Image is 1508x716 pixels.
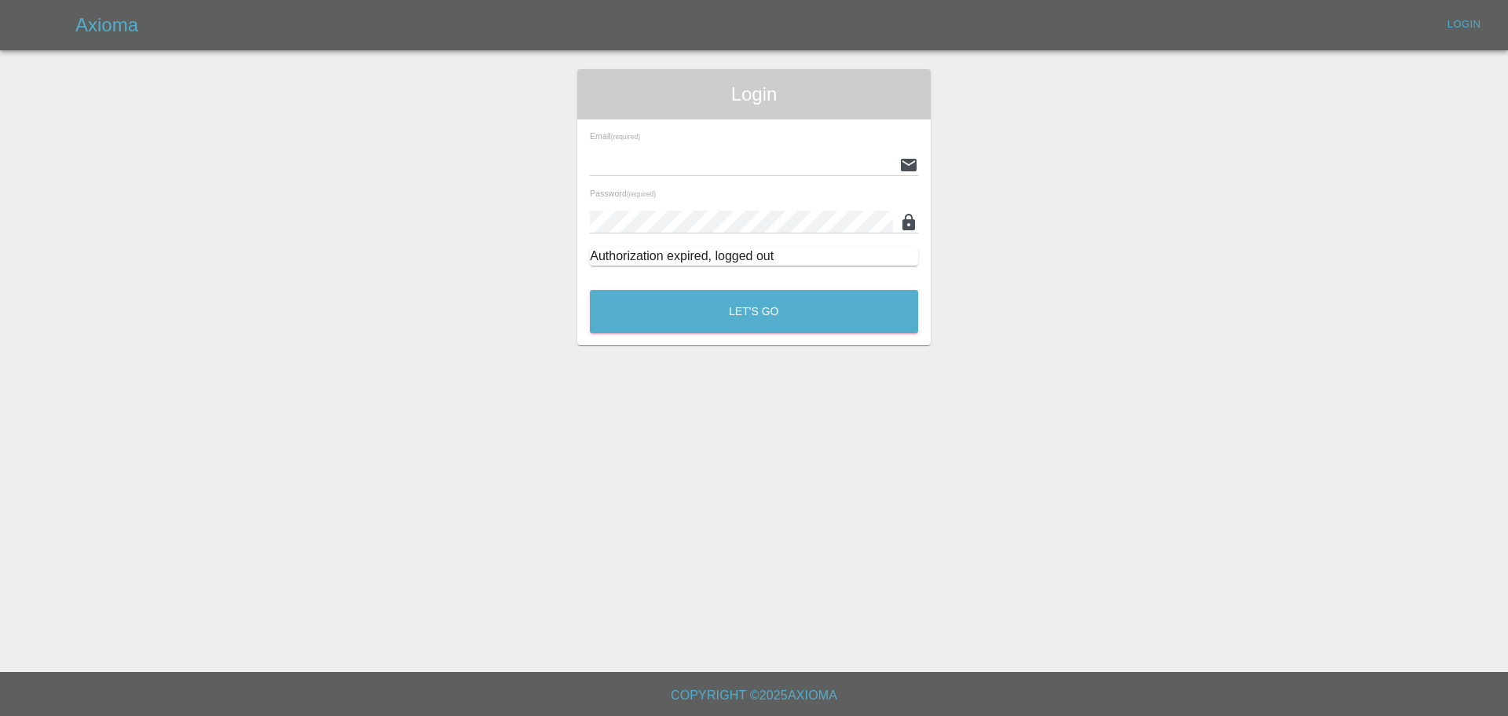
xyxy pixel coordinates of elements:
span: Email [590,131,640,141]
h5: Axioma [75,13,138,38]
span: Password [590,189,656,198]
div: Authorization expired, logged out [590,247,918,266]
span: Login [590,82,918,107]
button: Let's Go [590,290,918,333]
small: (required) [627,191,656,198]
h6: Copyright © 2025 Axioma [13,685,1495,707]
small: (required) [611,134,640,141]
a: Login [1439,13,1489,37]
